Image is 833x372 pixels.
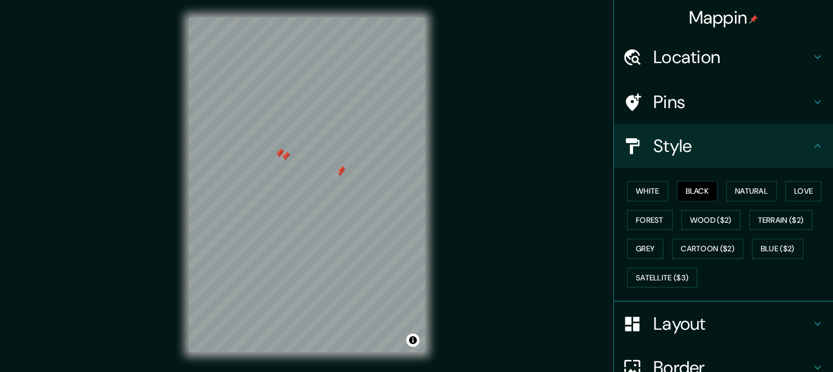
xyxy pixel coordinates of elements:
[749,15,758,24] img: pin-icon.png
[752,239,803,259] button: Blue ($2)
[785,181,821,201] button: Love
[627,181,668,201] button: White
[614,80,833,124] div: Pins
[406,334,420,347] button: Toggle attribution
[653,135,811,157] h4: Style
[681,210,740,230] button: Wood ($2)
[653,46,811,68] h4: Location
[677,181,718,201] button: Black
[627,210,673,230] button: Forest
[736,329,821,360] iframe: Help widget launcher
[614,124,833,168] div: Style
[627,239,663,259] button: Grey
[653,91,811,113] h4: Pins
[749,210,813,230] button: Terrain ($2)
[689,7,759,29] h4: Mappin
[653,313,811,335] h4: Layout
[672,239,743,259] button: Cartoon ($2)
[614,302,833,346] div: Layout
[627,268,697,288] button: Satellite ($3)
[614,35,833,79] div: Location
[189,18,425,352] canvas: Map
[726,181,777,201] button: Natural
